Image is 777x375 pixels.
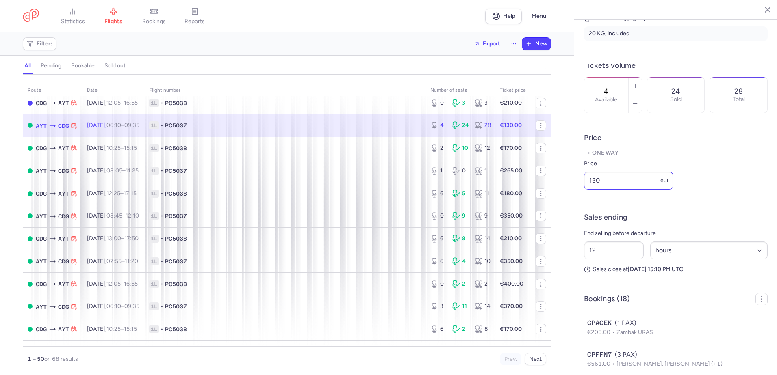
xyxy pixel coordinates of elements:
[106,258,122,265] time: 07:55
[106,144,121,151] time: 10:25
[36,144,47,153] span: CDG
[124,303,139,310] time: 09:35
[142,18,166,25] span: bookings
[500,280,523,287] strong: €400.00
[430,280,446,288] div: 0
[87,325,137,332] span: [DATE],
[184,18,205,25] span: reports
[500,190,522,197] strong: €180.00
[165,280,187,288] span: PC5038
[584,26,768,41] li: 20 KG, included
[106,303,139,310] span: –
[165,212,187,220] span: PC5037
[475,212,490,220] div: 9
[584,149,768,157] p: One way
[58,325,69,334] span: AYT
[106,212,122,219] time: 08:45
[161,302,163,310] span: •
[161,190,163,198] span: •
[527,9,551,24] button: Menu
[106,190,137,197] span: –
[584,159,673,168] label: Price
[430,212,446,220] div: 0
[430,190,446,198] div: 6
[587,318,764,328] div: (1 PAX)
[106,325,137,332] span: –
[452,212,468,220] div: 9
[584,213,627,222] h4: Sales ending
[36,166,47,175] span: AYT
[58,189,69,198] span: AYT
[452,144,468,152] div: 10
[87,212,139,219] span: [DATE],
[36,212,47,221] span: AYT
[475,167,490,175] div: 1
[37,41,53,47] span: Filters
[106,167,139,174] span: –
[500,212,523,219] strong: €350.00
[87,99,138,106] span: [DATE],
[165,167,187,175] span: PC5037
[126,167,139,174] time: 11:25
[106,190,120,197] time: 12:25
[41,62,61,69] h4: pending
[161,212,163,220] span: •
[125,258,138,265] time: 11:20
[124,99,138,106] time: 16:55
[149,257,159,265] span: 1L
[124,280,138,287] time: 16:55
[670,96,682,103] p: Sold
[71,62,95,69] h4: bookable
[106,99,138,106] span: –
[106,280,121,287] time: 12:05
[475,190,490,198] div: 11
[106,167,122,174] time: 08:05
[430,302,446,310] div: 3
[425,84,495,97] th: number of seats
[500,325,522,332] strong: €170.00
[587,360,616,367] span: €561.00
[106,212,139,219] span: –
[144,84,425,97] th: Flight number
[93,7,134,25] a: flights
[87,258,138,265] span: [DATE],
[149,302,159,310] span: 1L
[124,190,137,197] time: 17:15
[165,235,187,243] span: PC5038
[87,235,139,242] span: [DATE],
[161,325,163,333] span: •
[58,234,69,243] span: AYT
[475,121,490,129] div: 28
[452,280,468,288] div: 2
[587,350,764,360] div: (3 PAX)
[483,41,500,47] span: Export
[23,84,82,97] th: route
[584,172,673,190] input: ---
[124,144,137,151] time: 15:15
[44,356,78,362] span: on 68 results
[503,13,515,19] span: Help
[58,280,69,289] span: AYT
[500,235,522,242] strong: €210.00
[28,356,44,362] strong: 1 – 50
[495,84,531,97] th: Ticket price
[500,167,522,174] strong: €265.00
[104,62,126,69] h4: sold out
[161,144,163,152] span: •
[61,18,85,25] span: statistics
[671,87,680,95] p: 24
[52,7,93,25] a: statistics
[500,258,523,265] strong: €350.00
[161,121,163,129] span: •
[525,353,546,365] button: Next
[106,122,139,129] span: –
[430,167,446,175] div: 1
[584,133,768,142] h4: Price
[124,235,139,242] time: 17:50
[24,62,31,69] h4: all
[430,144,446,152] div: 2
[165,121,187,129] span: PC5037
[430,99,446,107] div: 0
[165,257,187,265] span: PC5037
[165,190,187,198] span: PC5038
